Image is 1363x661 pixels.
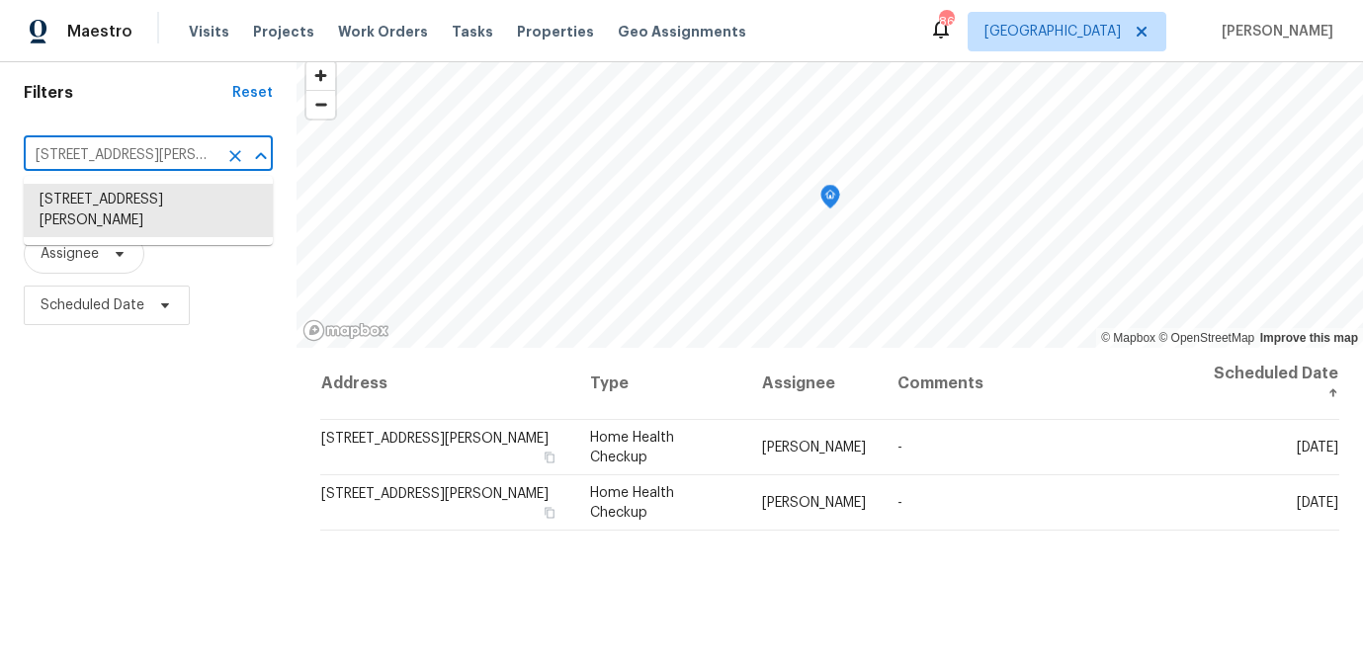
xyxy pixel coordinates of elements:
a: OpenStreetMap [1158,331,1254,345]
span: Maestro [67,22,132,41]
span: Properties [517,22,594,41]
input: Search for an address... [24,140,217,171]
span: [PERSON_NAME] [1214,22,1333,41]
th: Comments [882,348,1187,420]
span: [PERSON_NAME] [762,496,866,510]
span: Scheduled Date [41,295,144,315]
a: Improve this map [1260,331,1358,345]
th: Type [574,348,746,420]
button: Zoom in [306,61,335,90]
span: [PERSON_NAME] [762,441,866,454]
span: Projects [253,22,314,41]
span: Zoom out [306,91,335,119]
button: Zoom out [306,90,335,119]
span: Geo Assignments [618,22,746,41]
span: Work Orders [338,22,428,41]
span: Home Health Checkup [590,486,674,520]
button: Copy Address [541,504,558,522]
th: Assignee [746,348,882,420]
button: Copy Address [541,449,558,466]
th: Scheduled Date ↑ [1187,348,1339,420]
span: [DATE] [1297,441,1338,454]
a: Mapbox homepage [302,319,389,342]
button: Clear [221,142,249,170]
span: [DATE] [1297,496,1338,510]
span: Home Health Checkup [590,431,674,464]
div: Map marker [820,185,840,215]
li: [STREET_ADDRESS][PERSON_NAME] [24,184,273,237]
span: Assignee [41,244,99,264]
th: Address [320,348,574,420]
span: [GEOGRAPHIC_DATA] [984,22,1121,41]
button: Close [247,142,275,170]
div: Reset [232,83,273,103]
span: Visits [189,22,229,41]
h1: Filters [24,83,232,103]
div: 86 [939,12,953,32]
span: Tasks [452,25,493,39]
a: Mapbox [1101,331,1155,345]
span: [STREET_ADDRESS][PERSON_NAME] [321,432,549,446]
span: [STREET_ADDRESS][PERSON_NAME] [321,487,549,501]
canvas: Map [297,51,1363,348]
span: - [897,441,902,454]
span: - [897,496,902,510]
